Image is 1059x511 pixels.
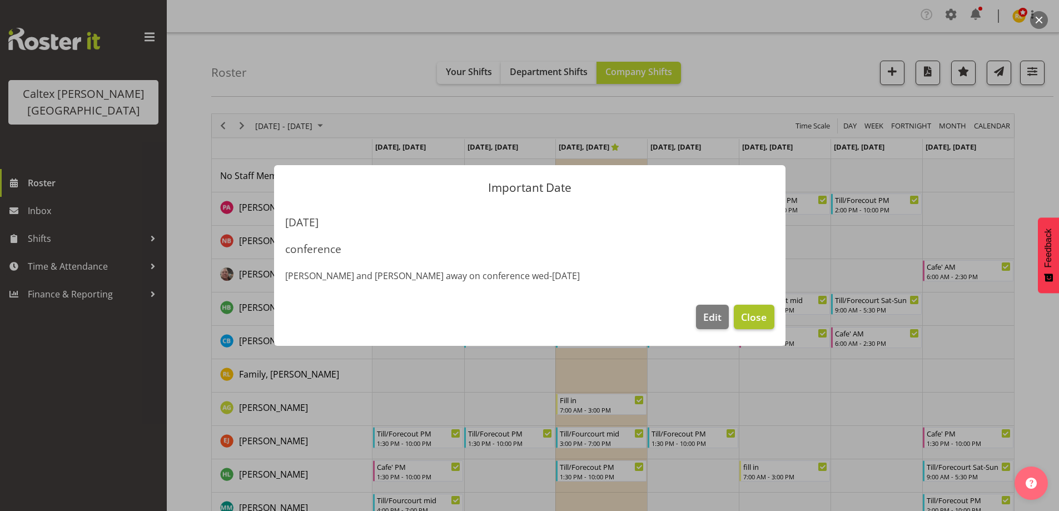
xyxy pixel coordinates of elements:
[1038,217,1059,293] button: Feedback - Show survey
[285,242,774,256] h4: conference
[1043,229,1053,267] span: Feedback
[285,216,774,229] h4: [DATE]
[696,305,729,329] button: Edit
[741,310,767,324] span: Close
[285,182,774,194] p: Important Date
[703,310,722,324] span: Edit
[285,269,774,282] p: [PERSON_NAME] and [PERSON_NAME] away on conference wed-[DATE]
[1026,478,1037,489] img: help-xxl-2.png
[734,305,774,329] button: Close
